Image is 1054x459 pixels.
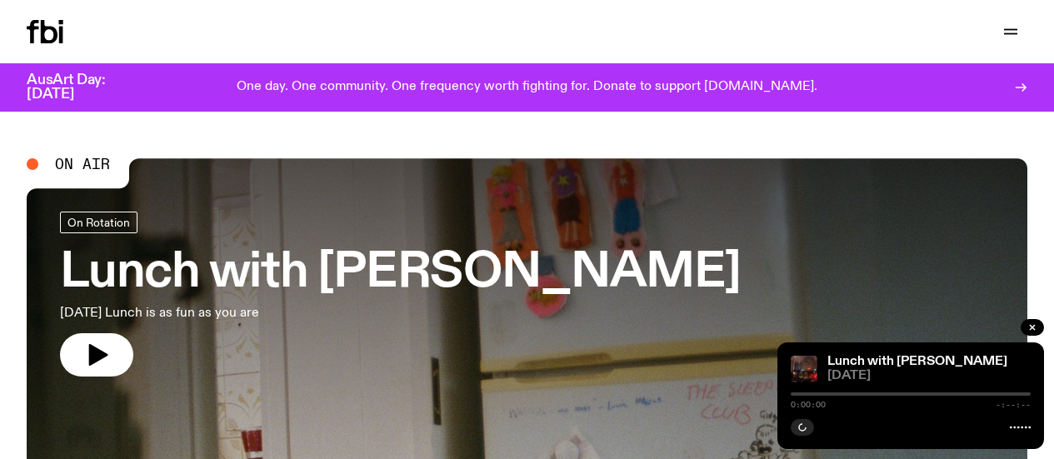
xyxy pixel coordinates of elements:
[60,212,137,233] a: On Rotation
[791,401,826,409] span: 0:00:00
[60,303,487,323] p: [DATE] Lunch is as fun as you are
[996,401,1031,409] span: -:--:--
[60,250,741,297] h3: Lunch with [PERSON_NAME]
[67,217,130,229] span: On Rotation
[27,73,133,102] h3: AusArt Day: [DATE]
[827,355,1007,368] a: Lunch with [PERSON_NAME]
[55,157,110,172] span: On Air
[60,212,741,377] a: Lunch with [PERSON_NAME][DATE] Lunch is as fun as you are
[827,370,1031,382] span: [DATE]
[237,80,817,95] p: One day. One community. One frequency worth fighting for. Donate to support [DOMAIN_NAME].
